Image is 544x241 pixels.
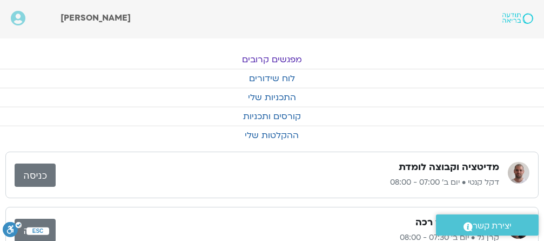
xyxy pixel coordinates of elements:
p: דקל קנטי • יום ב׳ 07:00 - 08:00 [56,176,499,189]
h3: מדיטציה וקבוצה לומדת [399,161,499,174]
span: יצירת קשר [473,219,512,233]
img: דקל קנטי [508,162,529,184]
a: כניסה [15,164,56,187]
h3: מדיטציית בוקר רכה [415,216,499,229]
a: יצירת קשר [436,214,539,236]
span: [PERSON_NAME] [61,12,131,24]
